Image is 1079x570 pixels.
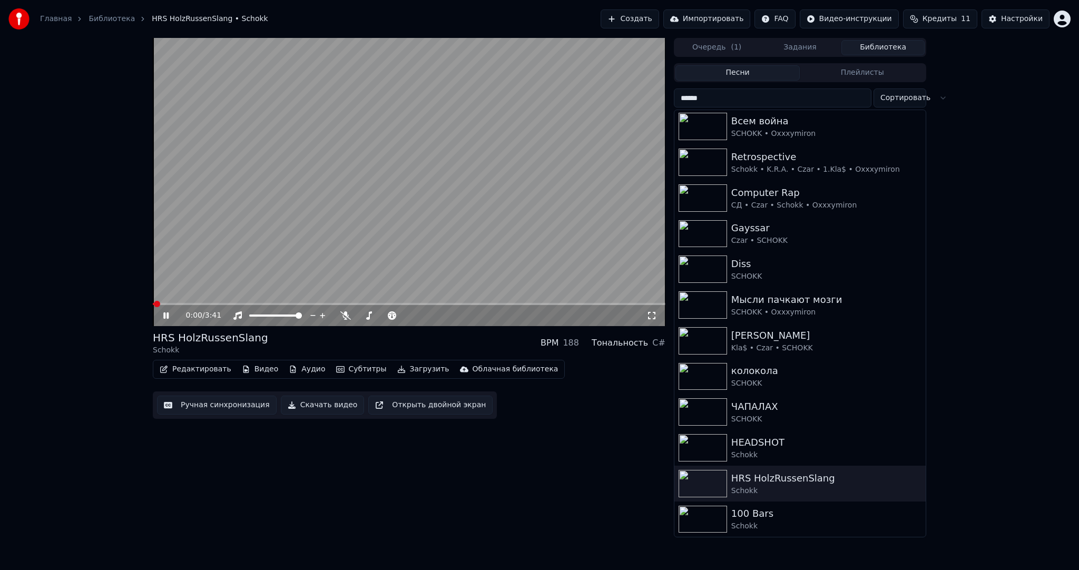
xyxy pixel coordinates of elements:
div: SCHOKK • Oxxxymiron [731,307,921,318]
span: HRS HolzRussenSlang • Schokk [152,14,268,24]
button: Задания [759,40,842,55]
span: Кредиты [923,14,957,24]
div: Czar • SCHOKK [731,235,921,246]
div: ЧАПАЛАХ [731,399,921,414]
span: 3:41 [205,310,221,321]
span: ( 1 ) [731,42,741,53]
button: Песни [675,65,800,81]
div: SCHOKK [731,271,921,282]
div: BPM [541,337,558,349]
div: Schokk • K.R.A. • Czar • 1.Kla$ • Oxxxymiron [731,164,921,175]
button: Видео [238,362,283,377]
div: SCHOKK [731,378,921,389]
button: Ручная синхронизация [157,396,277,415]
button: Настройки [982,9,1049,28]
span: 11 [961,14,970,24]
button: Библиотека [841,40,925,55]
div: SCHOKK [731,414,921,425]
div: СД • Czar • Schokk • Oxxxymiron [731,200,921,211]
button: Скачать видео [281,396,365,415]
img: youka [8,8,30,30]
div: Retrospective [731,150,921,164]
div: HEADSHOT [731,435,921,450]
div: Gayssar [731,221,921,235]
button: Создать [601,9,659,28]
button: Открыть двойной экран [368,396,493,415]
div: Kla$ • Czar • SCHOKK [731,343,921,353]
div: Schokk [731,486,921,496]
div: Schokk [731,450,921,460]
div: Мысли пачкают мозги [731,292,921,307]
button: Плейлисты [800,65,925,81]
div: HRS HolzRussenSlang [153,330,268,345]
div: 188 [563,337,579,349]
button: Редактировать [155,362,236,377]
div: / [186,310,211,321]
button: Кредиты11 [903,9,977,28]
button: Очередь [675,40,759,55]
div: HRS HolzRussenSlang [731,471,921,486]
a: Библиотека [89,14,135,24]
div: Schokk [153,345,268,356]
div: C# [652,337,665,349]
button: FAQ [754,9,795,28]
nav: breadcrumb [40,14,268,24]
div: колокола [731,363,921,378]
button: Импортировать [663,9,751,28]
div: Diss [731,257,921,271]
div: Облачная библиотека [473,364,558,375]
div: [PERSON_NAME] [731,328,921,343]
div: Тональность [592,337,648,349]
span: 0:00 [186,310,202,321]
span: Сортировать [880,93,930,103]
button: Загрузить [393,362,454,377]
div: SCHOKK • Oxxxymiron [731,129,921,139]
div: Всем война [731,114,921,129]
button: Видео-инструкции [800,9,899,28]
button: Субтитры [332,362,391,377]
div: 100 Bars [731,506,921,521]
div: Настройки [1001,14,1043,24]
div: Computer Rap [731,185,921,200]
div: Schokk [731,521,921,532]
a: Главная [40,14,72,24]
button: Аудио [285,362,329,377]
